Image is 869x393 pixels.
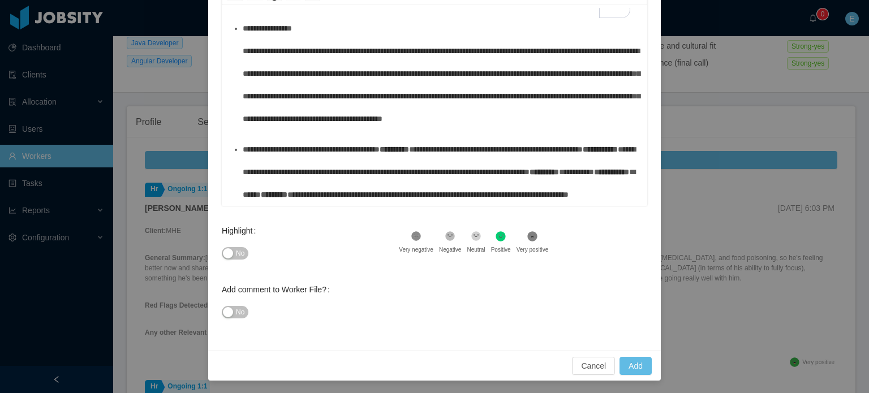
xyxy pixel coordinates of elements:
div: Positive [491,245,511,254]
button: Add comment to Worker File? [222,306,248,318]
button: Highlight [222,247,248,260]
span: No [236,306,244,318]
label: Add comment to Worker File? [222,285,334,294]
div: Very negative [399,245,433,254]
div: Very positive [517,245,549,254]
button: Add [620,357,652,375]
label: Highlight [222,226,260,235]
div: Negative [439,245,461,254]
div: Neutral [467,245,485,254]
button: Cancel [572,357,615,375]
span: No [236,248,244,259]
